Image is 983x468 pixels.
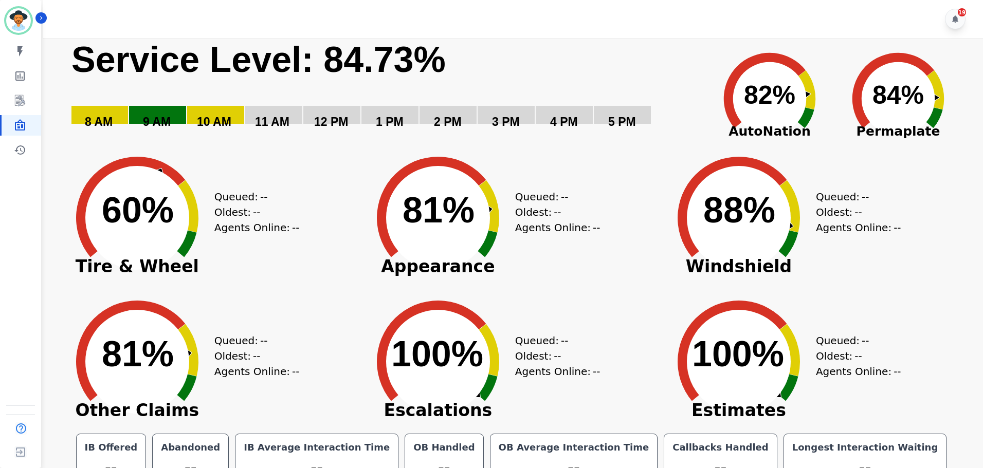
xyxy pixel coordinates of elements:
[816,348,893,364] div: Oldest:
[102,190,174,230] text: 60%
[705,122,834,141] span: AutoNation
[159,440,222,455] div: Abandoned
[816,364,903,379] div: Agents Online:
[242,440,392,455] div: IB Average Interaction Time
[554,348,561,364] span: --
[83,440,140,455] div: IB Offered
[593,220,600,235] span: --
[862,333,869,348] span: --
[292,364,299,379] span: --
[894,220,901,235] span: --
[214,204,292,220] div: Oldest:
[255,115,289,128] text: 11 AM
[253,204,260,220] span: --
[854,348,862,364] span: --
[85,115,113,128] text: 8 AM
[391,334,483,374] text: 100%
[958,8,966,16] div: 19
[593,364,600,379] span: --
[816,333,893,348] div: Queued:
[550,115,578,128] text: 4 PM
[71,40,446,80] text: Service Level: 84.73%
[214,364,302,379] div: Agents Online:
[143,115,171,128] text: 9 AM
[253,348,260,364] span: --
[790,440,940,455] div: Longest Interaction Waiting
[361,261,515,272] span: Appearance
[214,333,292,348] div: Queued:
[376,115,404,128] text: 1 PM
[561,333,568,348] span: --
[703,190,775,230] text: 88%
[102,334,174,374] text: 81%
[361,405,515,416] span: Escalations
[515,348,592,364] div: Oldest:
[561,189,568,204] span: --
[862,189,869,204] span: --
[314,115,348,128] text: 12 PM
[214,189,292,204] div: Queued:
[60,261,214,272] span: Tire & Wheel
[197,115,231,128] text: 10 AM
[515,204,592,220] div: Oldest:
[744,81,795,109] text: 82%
[816,220,903,235] div: Agents Online:
[70,38,699,143] svg: Service Level: 0%
[670,440,771,455] div: Callbacks Handled
[515,364,603,379] div: Agents Online:
[554,204,561,220] span: --
[854,204,862,220] span: --
[214,348,292,364] div: Oldest:
[214,220,302,235] div: Agents Online:
[260,189,267,204] span: --
[497,440,651,455] div: OB Average Interaction Time
[260,333,267,348] span: --
[834,122,962,141] span: Permaplate
[515,333,592,348] div: Queued:
[872,81,924,109] text: 84%
[692,334,784,374] text: 100%
[816,204,893,220] div: Oldest:
[662,261,816,272] span: Windshield
[515,220,603,235] div: Agents Online:
[403,190,475,230] text: 81%
[816,189,893,204] div: Queued:
[60,405,214,416] span: Other Claims
[608,115,636,128] text: 5 PM
[894,364,901,379] span: --
[492,115,520,128] text: 3 PM
[411,440,477,455] div: OB Handled
[6,8,31,33] img: Bordered avatar
[292,220,299,235] span: --
[662,405,816,416] span: Estimates
[515,189,592,204] div: Queued:
[434,115,462,128] text: 2 PM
